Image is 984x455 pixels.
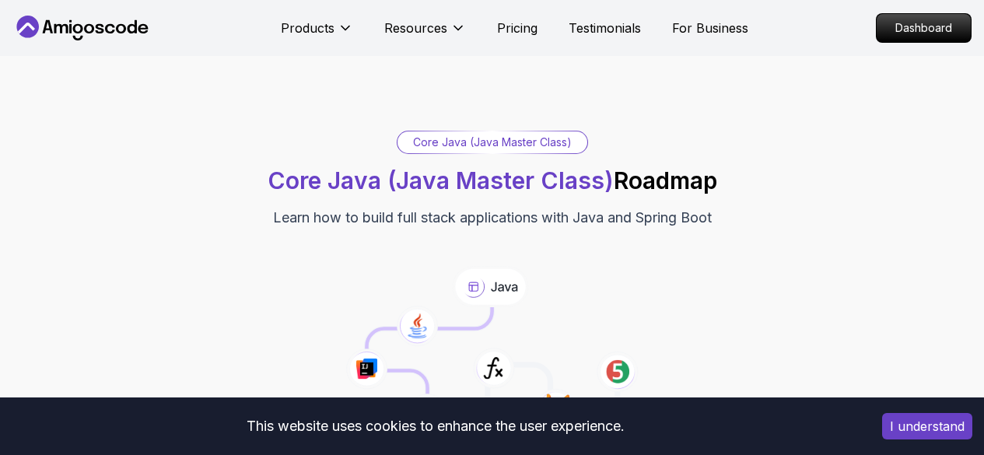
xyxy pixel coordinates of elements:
h1: Roadmap [268,166,717,194]
p: Products [281,19,334,37]
span: Core Java (Java Master Class) [268,166,614,194]
div: Core Java (Java Master Class) [397,131,587,153]
p: Resources [384,19,447,37]
div: This website uses cookies to enhance the user experience. [12,409,859,443]
p: Learn how to build full stack applications with Java and Spring Boot [273,207,712,229]
a: Pricing [497,19,538,37]
button: Accept cookies [882,413,972,439]
a: Testimonials [569,19,641,37]
a: Dashboard [876,13,972,43]
iframe: chat widget [919,393,968,439]
button: Resources [384,19,466,50]
a: For Business [672,19,748,37]
button: Products [281,19,353,50]
p: Dashboard [877,14,971,42]
iframe: chat widget [688,113,968,385]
